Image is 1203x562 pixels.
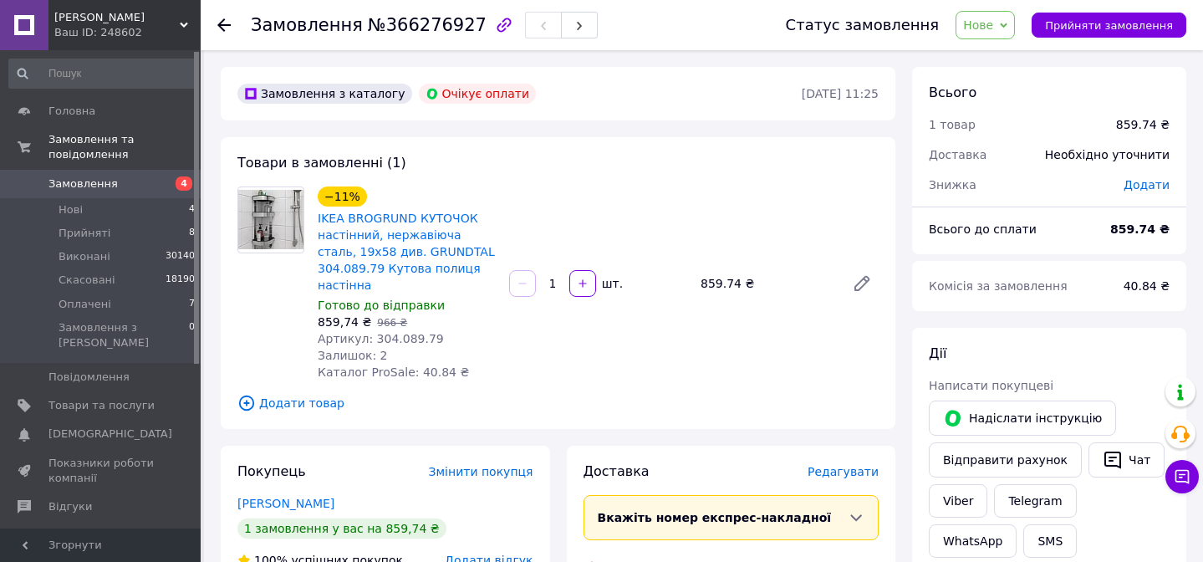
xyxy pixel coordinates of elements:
[929,345,946,361] span: Дії
[584,463,650,479] span: Доставка
[166,273,195,288] span: 18190
[318,315,371,329] span: 859,74 ₴
[786,17,940,33] div: Статус замовлення
[1045,19,1173,32] span: Прийняти замовлення
[237,463,306,479] span: Покупець
[929,379,1053,392] span: Написати покупцеві
[48,427,172,442] span: [DEMOGRAPHIC_DATA]
[318,332,444,345] span: Артикул: 304.089.79
[59,202,83,217] span: Нові
[929,401,1116,436] button: Надіслати інструкцію
[1035,136,1180,173] div: Необхідно уточнити
[48,456,155,486] span: Показники роботи компанії
[237,155,406,171] span: Товари в замовленні (1)
[217,17,231,33] div: Повернутися назад
[59,249,110,264] span: Виконані
[1116,116,1170,133] div: 859.74 ₴
[929,148,986,161] span: Доставка
[59,297,111,312] span: Оплачені
[48,398,155,413] span: Товари та послуги
[929,178,976,192] span: Знижка
[929,484,987,518] a: Viber
[48,370,130,385] span: Повідомлення
[318,365,469,379] span: Каталог ProSale: 40.84 ₴
[377,317,407,329] span: 966 ₴
[845,267,879,300] a: Редагувати
[48,104,95,119] span: Головна
[929,279,1068,293] span: Комісія за замовлення
[929,84,976,100] span: Всього
[176,176,192,191] span: 4
[189,202,195,217] span: 4
[1124,178,1170,192] span: Додати
[59,320,189,350] span: Замовлення з [PERSON_NAME]
[54,25,201,40] div: Ваш ID: 248602
[189,297,195,312] span: 7
[237,84,412,104] div: Замовлення з каталогу
[48,499,92,514] span: Відгуки
[318,299,445,312] span: Готово до відправки
[994,484,1076,518] a: Telegram
[318,186,367,207] div: −11%
[318,212,495,292] a: IKEA BROGRUND КУТОЧОК настінний, нержавіюча сталь, 19x58 див. GRUNDTAL 304.089.79 Кутова полиця н...
[1032,13,1186,38] button: Прийняти замовлення
[237,497,334,510] a: [PERSON_NAME]
[929,442,1082,478] button: Відправити рахунок
[929,222,1037,236] span: Всього до сплати
[48,132,201,162] span: Замовлення та повідомлення
[238,190,303,249] img: IKEA BROGRUND КУТОЧОК настінний, нержавіюча сталь, 19x58 див. GRUNDTAL 304.089.79 Кутова полиця н...
[1165,460,1199,493] button: Чат з покупцем
[1023,524,1077,558] button: SMS
[1088,442,1165,478] button: Чат
[419,84,537,104] div: Очікує оплати
[1110,222,1170,236] b: 859.74 ₴
[694,272,839,295] div: 859.74 ₴
[929,524,1017,558] a: WhatsApp
[808,465,879,478] span: Редагувати
[166,249,195,264] span: 30140
[237,394,879,412] span: Додати товар
[189,320,195,350] span: 0
[1124,279,1170,293] span: 40.84 ₴
[59,273,115,288] span: Скасовані
[237,519,446,539] div: 1 замовлення у вас на 859,74 ₴
[189,226,195,241] span: 8
[963,18,993,32] span: Нове
[318,349,388,362] span: Залишок: 2
[48,176,118,192] span: Замовлення
[368,15,487,35] span: №366276927
[8,59,196,89] input: Пошук
[429,465,533,478] span: Змінити покупця
[802,87,879,100] time: [DATE] 11:25
[59,226,110,241] span: Прийняті
[598,511,832,524] span: Вкажіть номер експрес-накладної
[251,15,363,35] span: Замовлення
[929,118,976,131] span: 1 товар
[54,10,180,25] span: Дім Комфорт
[598,275,624,292] div: шт.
